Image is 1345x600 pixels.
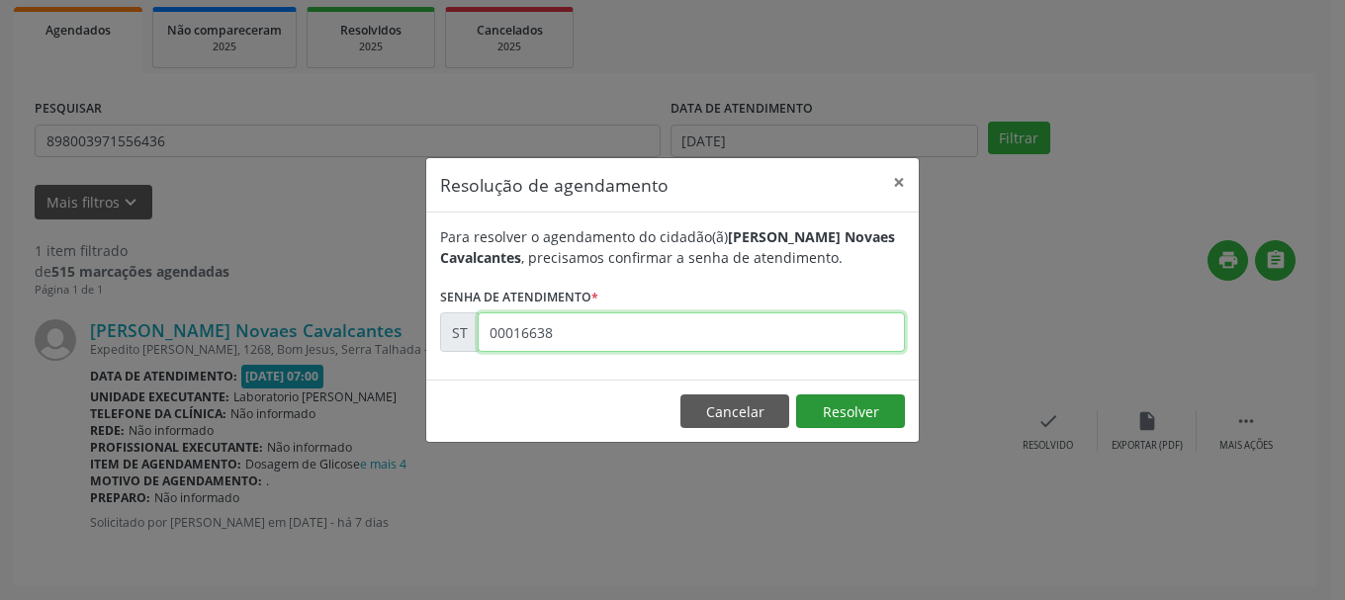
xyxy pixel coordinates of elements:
[440,226,905,268] div: Para resolver o agendamento do cidadão(ã) , precisamos confirmar a senha de atendimento.
[680,394,789,428] button: Cancelar
[440,172,669,198] h5: Resolução de agendamento
[440,282,598,312] label: Senha de atendimento
[440,227,895,267] b: [PERSON_NAME] Novaes Cavalcantes
[879,158,919,207] button: Close
[440,312,479,352] div: ST
[796,394,905,428] button: Resolver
